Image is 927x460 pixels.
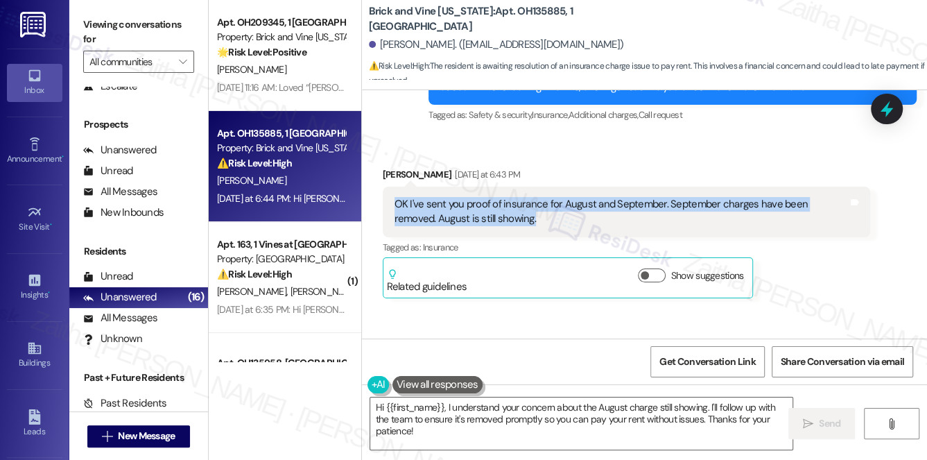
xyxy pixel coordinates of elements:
[7,269,62,306] a: Insights •
[7,337,62,374] a: Buildings
[659,355,755,369] span: Get Conversation Link
[83,332,142,346] div: Unknown
[69,244,208,259] div: Residents
[7,201,62,238] a: Site Visit •
[428,105,917,125] div: Tagged as:
[569,109,639,121] span: Additional charges ,
[788,408,856,439] button: Send
[217,285,291,298] span: [PERSON_NAME]
[69,370,208,385] div: Past + Future Residents
[217,126,345,141] div: Apt. OH135885, 1 [GEOGRAPHIC_DATA]
[83,396,167,411] div: Past Residents
[217,268,292,280] strong: ⚠️ Risk Level: High
[217,157,292,169] strong: ⚠️ Risk Level: High
[83,185,157,199] div: All Messages
[179,56,187,67] i: 
[217,30,345,44] div: Property: Brick and Vine [US_STATE]
[781,355,904,369] span: Share Conversation via email
[369,60,428,71] strong: ⚠️ Risk Level: High
[20,12,49,37] img: ResiDesk Logo
[48,288,50,298] span: •
[469,109,532,121] span: Safety & security ,
[83,143,157,157] div: Unanswered
[118,429,175,443] span: New Message
[383,167,871,187] div: [PERSON_NAME]
[69,117,208,132] div: Prospects
[217,356,345,370] div: Apt. OH135958, [GEOGRAPHIC_DATA]
[217,174,286,187] span: [PERSON_NAME]
[532,109,569,121] span: Insurance ,
[83,311,157,325] div: All Messages
[7,64,62,101] a: Inbox
[383,237,871,257] div: Tagged as:
[370,398,793,450] textarea: Hi {{first_name}}, I understand your concern about the August charge still showing. I'll follow u...
[89,51,172,73] input: All communities
[50,220,52,230] span: •
[83,269,133,284] div: Unread
[369,59,927,89] span: : The resident is awaiting resolution of an insurance charge issue to pay rent. This involves a f...
[772,346,913,377] button: Share Conversation via email
[217,15,345,30] div: Apt. OH209345, 1 [GEOGRAPHIC_DATA]
[87,425,190,448] button: New Message
[819,416,840,431] span: Send
[369,4,646,34] b: Brick and Vine [US_STATE]: Apt. OH135885, 1 [GEOGRAPHIC_DATA]
[83,164,133,178] div: Unread
[7,405,62,443] a: Leads
[886,418,896,429] i: 
[395,197,849,227] div: OK I've sent you proof of insurance for August and September. September charges have been removed...
[217,141,345,155] div: Property: Brick and Vine [US_STATE]
[62,152,64,162] span: •
[387,269,467,294] div: Related guidelines
[638,109,682,121] span: Call request
[83,14,194,51] label: Viewing conversations for
[217,252,345,266] div: Property: [GEOGRAPHIC_DATA]
[217,46,306,58] strong: 🌟 Risk Level: Positive
[650,346,764,377] button: Get Conversation Link
[217,63,286,76] span: [PERSON_NAME]
[803,418,813,429] i: 
[217,237,345,252] div: Apt. 163, 1 Vines at [GEOGRAPHIC_DATA]
[671,269,744,283] label: Show suggestions
[369,37,624,52] div: [PERSON_NAME]. ([EMAIL_ADDRESS][DOMAIN_NAME])
[83,79,137,94] div: Escalate
[83,205,164,220] div: New Inbounds
[422,241,458,253] span: Insurance
[184,287,208,308] div: (16)
[451,167,520,182] div: [DATE] at 6:43 PM
[83,290,157,305] div: Unanswered
[102,431,112,442] i: 
[290,285,359,298] span: [PERSON_NAME]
